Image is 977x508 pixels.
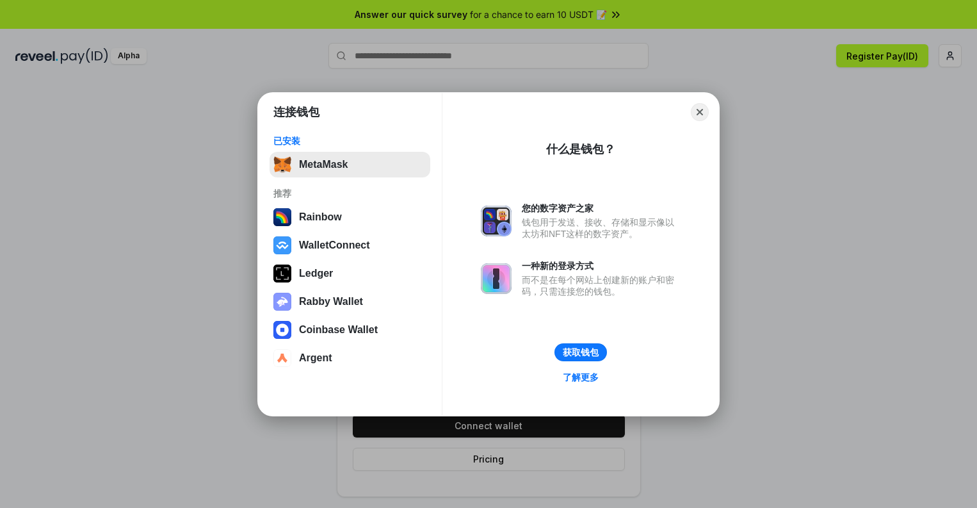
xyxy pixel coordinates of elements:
img: svg+xml,%3Csvg%20xmlns%3D%22http%3A%2F%2Fwww.w3.org%2F2000%2Fsvg%22%20fill%3D%22none%22%20viewBox... [273,293,291,311]
img: svg+xml,%3Csvg%20fill%3D%22none%22%20height%3D%2233%22%20viewBox%3D%220%200%2035%2033%22%20width%... [273,156,291,174]
button: Ledger [270,261,430,286]
div: Argent [299,352,332,364]
button: Rainbow [270,204,430,230]
button: Coinbase Wallet [270,317,430,343]
div: Rabby Wallet [299,296,363,307]
div: 已安装 [273,135,426,147]
div: 什么是钱包？ [546,142,615,157]
div: Rainbow [299,211,342,223]
div: 推荐 [273,188,426,199]
img: svg+xml,%3Csvg%20xmlns%3D%22http%3A%2F%2Fwww.w3.org%2F2000%2Fsvg%22%20width%3D%2228%22%20height%3... [273,265,291,283]
button: 获取钱包 [554,343,607,361]
div: 一种新的登录方式 [522,260,681,272]
button: Argent [270,345,430,371]
div: 了解更多 [563,372,599,383]
img: svg+xml,%3Csvg%20width%3D%2228%22%20height%3D%2228%22%20viewBox%3D%220%200%2028%2028%22%20fill%3D... [273,321,291,339]
button: MetaMask [270,152,430,177]
button: Rabby Wallet [270,289,430,315]
img: svg+xml,%3Csvg%20width%3D%2228%22%20height%3D%2228%22%20viewBox%3D%220%200%2028%2028%22%20fill%3D... [273,349,291,367]
div: 获取钱包 [563,347,599,358]
div: Coinbase Wallet [299,324,378,336]
div: 钱包用于发送、接收、存储和显示像以太坊和NFT这样的数字资产。 [522,217,681,240]
img: svg+xml,%3Csvg%20width%3D%2228%22%20height%3D%2228%22%20viewBox%3D%220%200%2028%2028%22%20fill%3D... [273,236,291,254]
h1: 连接钱包 [273,104,319,120]
button: WalletConnect [270,233,430,258]
img: svg+xml,%3Csvg%20xmlns%3D%22http%3A%2F%2Fwww.w3.org%2F2000%2Fsvg%22%20fill%3D%22none%22%20viewBox... [481,263,512,294]
a: 了解更多 [555,369,606,386]
img: svg+xml,%3Csvg%20xmlns%3D%22http%3A%2F%2Fwww.w3.org%2F2000%2Fsvg%22%20fill%3D%22none%22%20viewBox... [481,206,512,236]
button: Close [691,103,709,121]
img: svg+xml,%3Csvg%20width%3D%22120%22%20height%3D%22120%22%20viewBox%3D%220%200%20120%20120%22%20fil... [273,208,291,226]
div: WalletConnect [299,240,370,251]
div: MetaMask [299,159,348,170]
div: 而不是在每个网站上创建新的账户和密码，只需连接您的钱包。 [522,274,681,297]
div: 您的数字资产之家 [522,202,681,214]
div: Ledger [299,268,333,279]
